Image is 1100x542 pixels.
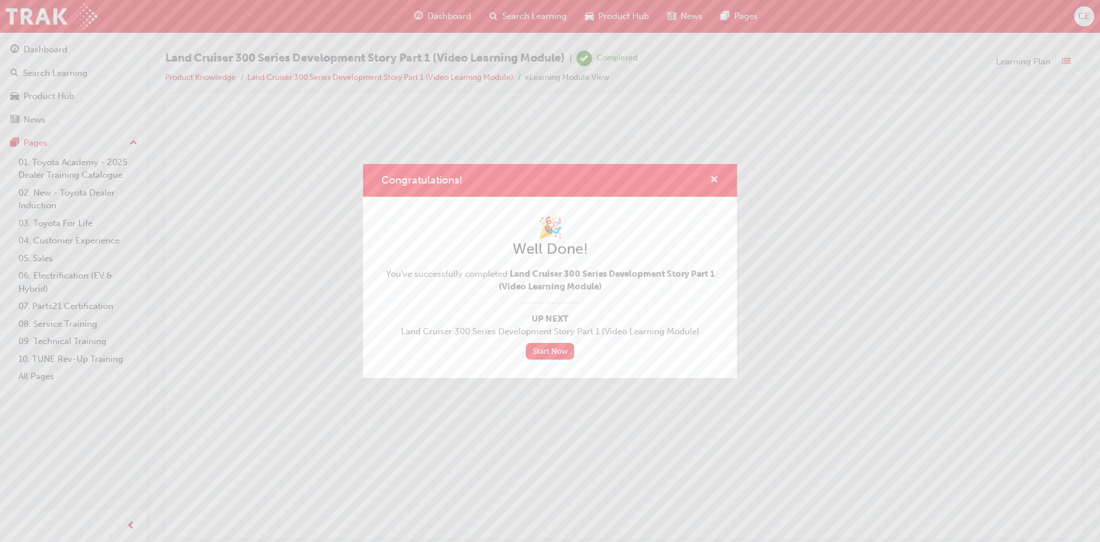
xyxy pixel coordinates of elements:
span: Land Cruiser 300 Series Development Story Part 1 (Video Learning Module) [499,269,715,292]
span: cross-icon [710,175,719,186]
span: You've successfully completed [381,268,719,293]
span: Congratulations! [381,174,463,186]
span: Up Next [381,312,719,326]
p: The content has ended. You may close this window. [5,9,893,61]
div: Congratulations! [363,164,737,378]
button: cross-icon [710,173,719,188]
h1: 🎉 [381,215,719,241]
h2: Well Done! [381,240,719,258]
a: Start Now [526,343,574,360]
span: Land Cruiser 300 Series Development Story Part 1 (Video Learning Module) [381,325,719,338]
